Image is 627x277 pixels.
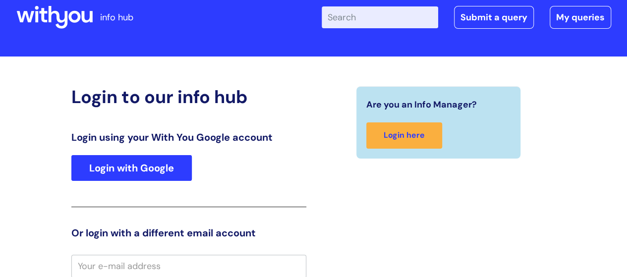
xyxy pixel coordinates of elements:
[366,122,442,149] a: Login here
[550,6,611,29] a: My queries
[366,97,477,112] span: Are you an Info Manager?
[100,9,133,25] p: info hub
[322,6,438,28] input: Search
[71,155,192,181] a: Login with Google
[71,227,306,239] h3: Or login with a different email account
[71,131,306,143] h3: Login using your With You Google account
[454,6,534,29] a: Submit a query
[71,86,306,108] h2: Login to our info hub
